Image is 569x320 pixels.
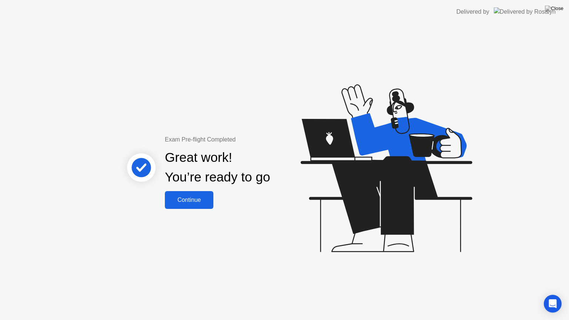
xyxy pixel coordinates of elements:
[165,191,213,209] button: Continue
[544,295,562,313] div: Open Intercom Messenger
[545,6,563,11] img: Close
[165,135,318,144] div: Exam Pre-flight Completed
[165,148,270,187] div: Great work! You’re ready to go
[456,7,489,16] div: Delivered by
[494,7,556,16] img: Delivered by Rosalyn
[167,197,211,203] div: Continue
